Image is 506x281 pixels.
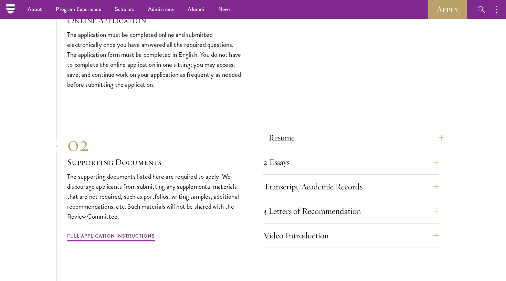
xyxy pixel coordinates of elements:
h3: Supporting Documents [67,156,243,168]
button: Video Introduction [263,227,439,244]
a: Full Application Instructions [67,232,155,242]
button: Resume [268,129,444,146]
button: 3 Letters of Recommendation [263,203,439,219]
button: Transcript/Academic Records [263,178,439,195]
h3: Online Application [67,14,243,26]
p: The supporting documents listed here are required to apply. We discourage applicants from submitt... [67,171,243,221]
button: 2 Essays [263,154,439,170]
p: The application must be completed online and submitted electronically once you have answered all ... [67,30,243,90]
div: 02 [67,132,243,156]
